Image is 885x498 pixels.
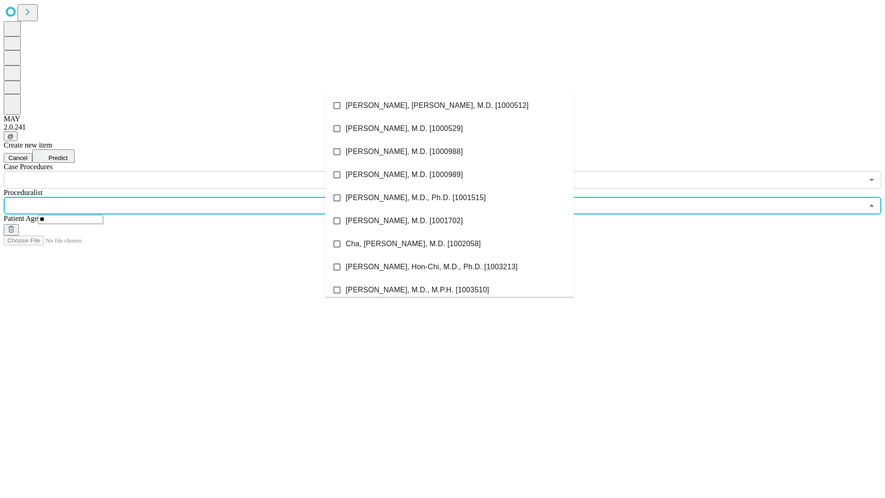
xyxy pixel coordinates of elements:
[346,146,463,157] span: [PERSON_NAME], M.D. [1000988]
[4,115,881,123] div: MAY
[4,141,52,149] span: Create new item
[346,100,529,111] span: [PERSON_NAME], [PERSON_NAME], M.D. [1000512]
[346,192,486,203] span: [PERSON_NAME], M.D., Ph.D. [1001515]
[4,163,53,171] span: Scheduled Procedure
[4,131,18,141] button: @
[346,215,463,226] span: [PERSON_NAME], M.D. [1001702]
[7,133,14,140] span: @
[346,285,489,296] span: [PERSON_NAME], M.D., M.P.H. [1003510]
[346,238,481,249] span: Cha, [PERSON_NAME], M.D. [1002058]
[48,154,67,161] span: Predict
[4,123,881,131] div: 2.0.241
[346,261,518,273] span: [PERSON_NAME], Hon-Chi, M.D., Ph.D. [1003213]
[865,199,878,212] button: Close
[865,173,878,186] button: Open
[346,169,463,180] span: [PERSON_NAME], M.D. [1000989]
[4,214,38,222] span: Patient Age
[8,154,28,161] span: Cancel
[346,123,463,134] span: [PERSON_NAME], M.D. [1000529]
[4,153,32,163] button: Cancel
[4,189,42,196] span: Proceduralist
[32,149,75,163] button: Predict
